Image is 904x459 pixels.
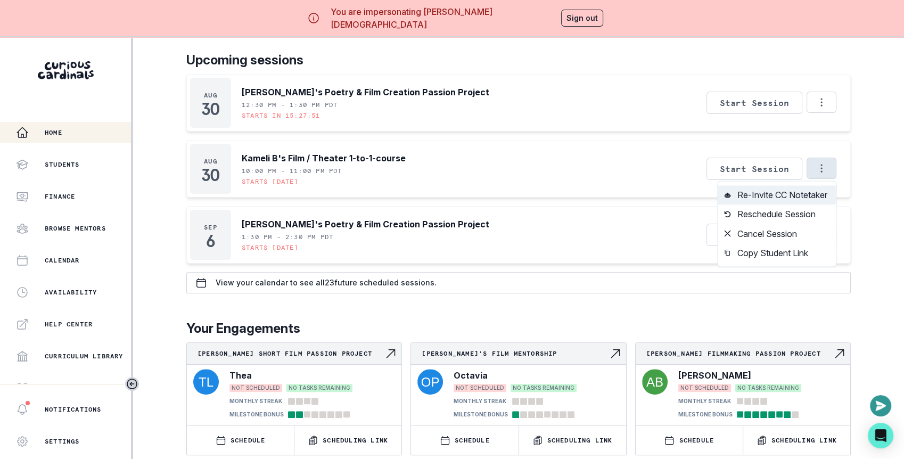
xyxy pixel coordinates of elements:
[229,384,282,392] span: NOT SCHEDULED
[204,91,217,100] p: Aug
[242,111,320,120] p: Starts in 15:27:51
[242,243,299,252] p: Starts [DATE]
[186,319,851,338] p: Your Engagements
[206,236,215,247] p: 6
[706,92,802,114] button: Start Session
[519,425,626,455] button: Scheduling Link
[706,158,802,180] button: Start Session
[417,369,443,395] img: svg
[38,61,94,79] img: Curious Cardinals Logo
[204,157,217,166] p: Aug
[454,369,488,382] p: Octavia
[646,349,833,358] p: [PERSON_NAME] Filmmaking Passion Project
[242,152,406,165] p: Kameli B's Film / Theater 1-to-1-course
[201,170,220,181] p: 30
[229,411,284,419] p: MILESTONE BONUS
[807,158,836,179] button: Options
[45,288,97,297] p: Availability
[125,377,139,391] button: Toggle sidebar
[229,397,282,405] p: MONTHLY STREAK
[561,10,603,27] button: Sign out
[642,369,668,395] img: svg
[216,278,437,287] p: View your calendar to see all 23 future scheduled sessions.
[455,436,490,445] p: SCHEDULE
[678,369,751,382] p: [PERSON_NAME]
[454,411,508,419] p: MILESTONE BONUS
[45,437,80,446] p: Settings
[636,343,850,421] a: [PERSON_NAME] Filmmaking Passion ProjectNavigate to engagement page[PERSON_NAME]NOT SCHEDULEDNO T...
[743,425,850,455] button: Scheduling Link
[411,425,518,455] button: SCHEDULE
[45,320,93,329] p: Help Center
[511,384,577,392] span: NO TASKS REMAINING
[45,352,124,360] p: Curriculum Library
[609,347,622,360] svg: Navigate to engagement page
[384,347,397,360] svg: Navigate to engagement page
[868,423,893,448] div: Open Intercom Messenger
[323,436,388,445] p: Scheduling Link
[286,384,352,392] span: NO TASKS REMAINING
[242,101,338,109] p: 12:30 PM - 1:30 PM PDT
[229,369,252,382] p: Thea
[204,223,217,232] p: Sep
[454,397,506,405] p: MONTHLY STREAK
[735,384,801,392] span: NO TASKS REMAINING
[547,436,613,445] p: Scheduling Link
[454,384,506,392] span: NOT SCHEDULED
[231,436,266,445] p: SCHEDULE
[331,5,557,31] p: You are impersonating [PERSON_NAME][DEMOGRAPHIC_DATA]
[636,425,743,455] button: SCHEDULE
[678,397,731,405] p: MONTHLY STREAK
[186,51,851,70] p: Upcoming sessions
[242,177,299,186] p: Starts [DATE]
[294,425,401,455] button: Scheduling Link
[833,347,846,360] svg: Navigate to engagement page
[870,395,891,416] button: Open or close messaging widget
[706,224,802,246] button: Start Session
[678,411,733,419] p: MILESTONE BONUS
[187,343,401,421] a: [PERSON_NAME] Short Film Passion ProjectNavigate to engagement pageTheaNOT SCHEDULEDNO TASKS REMA...
[678,384,731,392] span: NOT SCHEDULED
[45,256,80,265] p: Calendar
[411,343,626,421] a: [PERSON_NAME]'s Film MentorshipNavigate to engagement pageOctaviaNOT SCHEDULEDNO TASKS REMAININGM...
[45,128,62,137] p: Home
[45,192,75,201] p: Finance
[193,369,219,395] img: svg
[242,167,342,175] p: 10:00 PM - 11:00 PM PDT
[242,233,333,241] p: 1:30 PM - 2:30 PM PDT
[771,436,837,445] p: Scheduling Link
[242,218,489,231] p: [PERSON_NAME]'s Poetry & Film Creation Passion Project
[807,92,836,113] button: Options
[45,224,106,233] p: Browse Mentors
[198,349,384,358] p: [PERSON_NAME] Short Film Passion Project
[45,160,80,169] p: Students
[679,436,714,445] p: SCHEDULE
[242,86,489,99] p: [PERSON_NAME]'s Poetry & Film Creation Passion Project
[201,104,220,114] p: 30
[422,349,609,358] p: [PERSON_NAME]'s Film Mentorship
[45,405,102,414] p: Notifications
[187,425,294,455] button: SCHEDULE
